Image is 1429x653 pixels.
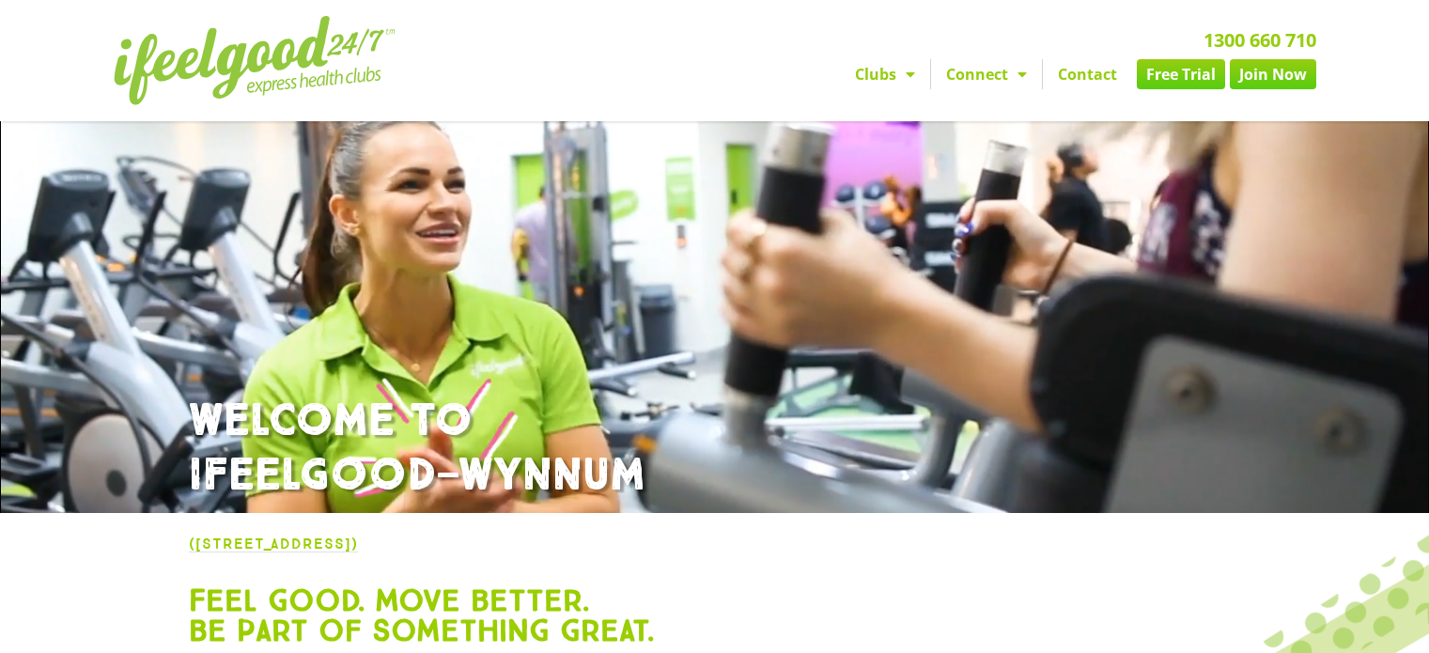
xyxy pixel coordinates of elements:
[1204,27,1316,53] a: 1300 660 710
[541,59,1316,89] nav: Menu
[840,59,930,89] a: Clubs
[1043,59,1132,89] a: Contact
[1137,59,1225,89] a: Free Trial
[931,59,1042,89] a: Connect
[1230,59,1316,89] a: Join Now
[189,535,358,552] a: ([STREET_ADDRESS])
[189,395,1241,503] h1: WELCOME TO IFEELGOOD—WYNNUM
[189,585,1241,645] h2: Feel good. Move better. Be part of something great.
